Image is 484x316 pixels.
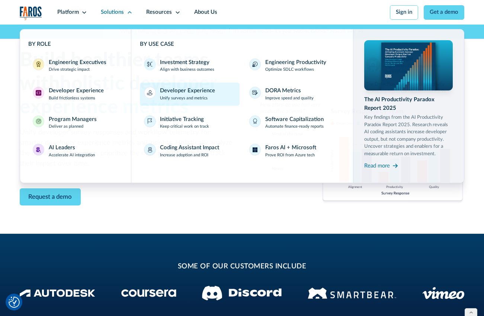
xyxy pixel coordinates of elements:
a: Coding Assistant ImpactIncrease adoption and ROI [140,140,240,163]
img: Autodesk Logo [20,289,95,297]
div: AI Leaders [49,144,75,152]
div: Developer Experience [49,87,104,95]
p: Drive strategic impact [49,67,90,73]
p: Key findings from the AI Productivity Paradox Report 2025. Research reveals AI coding assistants ... [364,114,453,158]
div: BY USE CASE [140,40,345,48]
img: AI Leaders [36,147,41,153]
p: Optimize SDLC workflows [265,67,314,73]
div: The AI Productivity Paradox Report 2025 [364,96,453,112]
p: Automate finance-ready reports [265,124,324,130]
a: Engineering ExecutivesEngineering ExecutivesDrive strategic impact [28,54,122,77]
a: Developer ExperienceUnify surveys and metrics [140,83,240,106]
div: Read more [364,162,390,170]
img: Revisit consent button [9,297,20,308]
a: Program ManagersProgram ManagersDeliver as planned [28,111,122,134]
p: Increase adoption and ROI [160,152,208,159]
img: Vimeo logo [422,287,464,299]
p: Deliver as planned [49,124,83,130]
a: The AI Productivity Paradox Report 2025Key findings from the AI Productivity Paradox Report 2025.... [364,40,453,171]
a: DORA MetricsImprove speed and quality [245,83,344,106]
p: Accelerate AI integration [49,152,95,159]
a: Sign in [390,5,418,20]
p: Improve speed and quality [265,95,314,102]
div: Engineering Executives [49,58,106,67]
div: Developer Experience [160,87,215,95]
div: Investment Strategy [160,58,209,67]
a: Software CapitalizationAutomate finance-ready reports [245,111,344,134]
img: Engineering Executives [36,61,41,67]
a: Faros AI + MicrosoftProve ROI from Azure tech [245,140,344,163]
img: Program Managers [36,118,41,124]
p: Build frictionless systems [49,95,95,102]
a: Developer ExperienceDeveloper ExperienceBuild frictionless systems [28,83,122,106]
p: Keep critical work on track [160,124,209,130]
a: Engineering ProductivityOptimize SDLC workflows [245,54,344,77]
img: Smartbear Logo [308,286,397,300]
div: Faros AI + Microsoft [265,144,316,152]
div: Resources [146,8,172,16]
div: Platform [57,8,79,16]
img: Coursera Logo [121,289,176,297]
img: Logo of the analytics and reporting company Faros. [20,6,42,21]
div: Software Capitalization [265,115,324,124]
img: Developer Experience [36,90,41,96]
p: Unify surveys and metrics [160,95,208,102]
button: Cookie Settings [9,297,20,308]
p: Prove ROI from Azure tech [265,152,315,159]
div: Solutions [101,8,124,16]
a: home [20,6,42,21]
a: AI LeadersAI LeadersAccelerate AI integration [28,140,122,163]
div: Initiative Tracking [160,115,204,124]
div: Engineering Productivity [265,58,326,67]
div: Program Managers [49,115,97,124]
nav: Solutions [20,25,464,183]
p: Align with business outcomes [160,67,214,73]
a: Contact Modal [20,188,81,205]
a: Get a demo [424,5,464,20]
div: DORA Metrics [265,87,301,95]
h2: some of our customers include [75,261,408,272]
a: Initiative TrackingKeep critical work on track [140,111,240,134]
div: Coding Assistant Impact [160,144,219,152]
a: Investment StrategyAlign with business outcomes [140,54,240,77]
div: BY ROLE [28,40,122,48]
img: Discord logo [202,286,282,300]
